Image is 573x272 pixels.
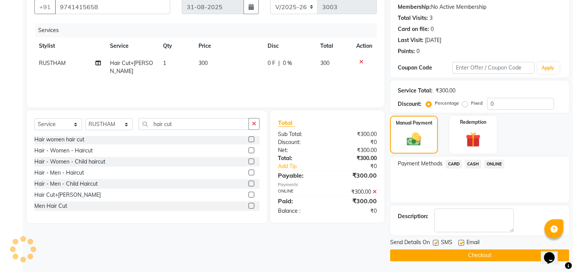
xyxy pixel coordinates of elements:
img: _gift.svg [461,130,485,149]
button: Checkout [390,249,569,261]
div: 0 [416,47,420,55]
div: Hair women hair cut [34,136,84,144]
div: Service Total: [398,87,433,95]
div: Last Visit: [398,36,423,44]
div: Description: [398,212,428,220]
div: Payments [278,181,377,188]
div: Payable: [272,171,328,180]
div: ₹300.00 [328,130,383,138]
div: Hair - Men - Child Haircut [34,180,98,188]
div: Hair - Women - Haircut [34,147,93,155]
div: ₹300.00 [328,196,383,206]
a: Add Tip [272,162,337,170]
span: RUSTHAM [39,60,66,66]
th: Price [194,37,263,55]
div: 3 [429,14,433,22]
div: ₹300.00 [328,171,383,180]
div: Men Hair Cut [34,202,67,210]
div: ₹0 [328,138,383,146]
span: 300 [320,60,329,66]
div: Discount: [398,100,421,108]
label: Percentage [435,100,459,107]
div: Membership: [398,3,431,11]
th: Disc [263,37,316,55]
span: 1 [163,60,166,66]
span: CARD [445,160,462,168]
input: Search or Scan [139,118,249,130]
th: Qty [158,37,194,55]
div: ₹300.00 [436,87,455,95]
div: Points: [398,47,415,55]
span: 0 % [283,59,292,67]
div: Total Visits: [398,14,428,22]
th: Service [105,37,159,55]
button: Apply [537,62,559,74]
label: Manual Payment [396,120,433,126]
div: Hair - Women - Child haircut [34,158,105,166]
div: Services [35,23,383,37]
div: ₹0 [328,207,383,215]
div: Paid: [272,196,328,206]
th: Total [316,37,352,55]
span: | [278,59,280,67]
span: 300 [199,60,208,66]
div: ₹300.00 [328,146,383,154]
div: ₹300.00 [328,154,383,162]
div: ₹0 [337,162,383,170]
div: Coupon Code [398,64,452,72]
div: Hair - Men - Haircut [34,169,84,177]
th: Stylist [34,37,105,55]
div: Total: [272,154,328,162]
div: Net: [272,146,328,154]
span: 0 F [268,59,275,67]
div: Discount: [272,138,328,146]
span: SMS [441,238,452,248]
div: Balance : [272,207,328,215]
input: Enter Offer / Coupon Code [452,62,534,74]
span: Total [278,119,295,127]
span: Hair Cut+[PERSON_NAME] [110,60,153,74]
label: Fixed [471,100,483,107]
div: Hair Cut+[PERSON_NAME] [34,191,101,199]
img: _cash.svg [402,131,425,147]
span: CASH [465,160,481,168]
span: Email [466,238,479,248]
div: 0 [431,25,434,33]
th: Action [352,37,377,55]
span: Send Details On [390,238,430,248]
label: Redemption [460,119,486,126]
div: [DATE] [425,36,441,44]
div: ₹300.00 [328,188,383,196]
span: ONLINE [484,160,504,168]
div: Card on file: [398,25,429,33]
div: ONLINE [272,188,328,196]
span: Payment Methods [398,160,442,168]
iframe: chat widget [541,241,565,264]
div: Sub Total: [272,130,328,138]
div: No Active Membership [398,3,562,11]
